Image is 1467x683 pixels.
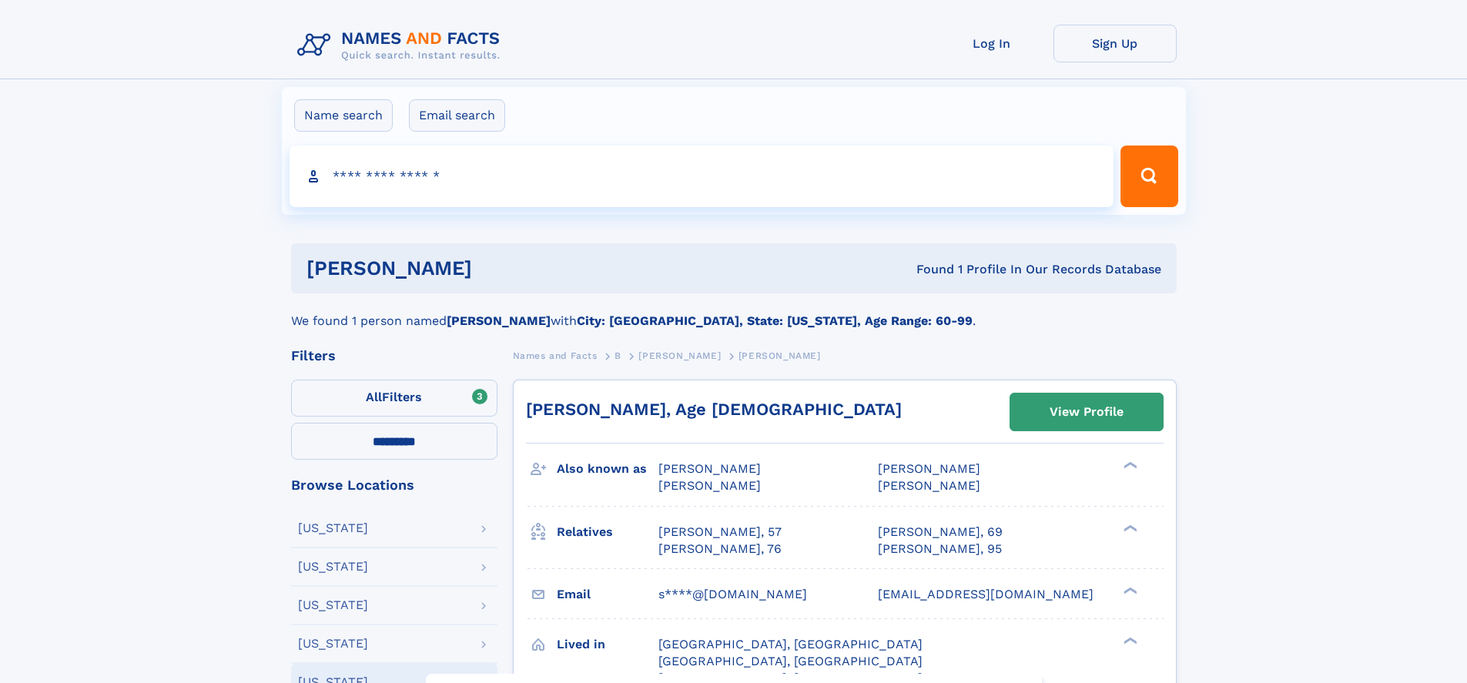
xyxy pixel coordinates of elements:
[294,99,393,132] label: Name search
[447,313,551,328] b: [PERSON_NAME]
[1120,635,1138,645] div: ❯
[1050,394,1124,430] div: View Profile
[557,519,658,545] h3: Relatives
[1053,25,1177,62] a: Sign Up
[878,478,980,493] span: [PERSON_NAME]
[577,313,973,328] b: City: [GEOGRAPHIC_DATA], State: [US_STATE], Age Range: 60-99
[878,524,1003,541] a: [PERSON_NAME], 69
[658,637,923,651] span: [GEOGRAPHIC_DATA], [GEOGRAPHIC_DATA]
[290,146,1114,207] input: search input
[409,99,505,132] label: Email search
[298,561,368,573] div: [US_STATE]
[557,581,658,608] h3: Email
[878,461,980,476] span: [PERSON_NAME]
[658,654,923,668] span: [GEOGRAPHIC_DATA], [GEOGRAPHIC_DATA]
[739,350,821,361] span: [PERSON_NAME]
[638,350,721,361] span: [PERSON_NAME]
[291,478,497,492] div: Browse Locations
[291,25,513,66] img: Logo Names and Facts
[306,259,695,278] h1: [PERSON_NAME]
[878,587,1094,601] span: [EMAIL_ADDRESS][DOMAIN_NAME]
[557,456,658,482] h3: Also known as
[366,390,382,404] span: All
[291,293,1177,330] div: We found 1 person named with .
[1010,393,1163,430] a: View Profile
[658,524,782,541] a: [PERSON_NAME], 57
[615,350,621,361] span: B
[526,400,902,419] a: [PERSON_NAME], Age [DEMOGRAPHIC_DATA]
[298,599,368,611] div: [US_STATE]
[658,461,761,476] span: [PERSON_NAME]
[298,638,368,650] div: [US_STATE]
[1120,585,1138,595] div: ❯
[878,541,1002,557] a: [PERSON_NAME], 95
[298,522,368,534] div: [US_STATE]
[615,346,621,365] a: B
[1120,460,1138,470] div: ❯
[638,346,721,365] a: [PERSON_NAME]
[1120,523,1138,533] div: ❯
[694,261,1161,278] div: Found 1 Profile In Our Records Database
[557,631,658,658] h3: Lived in
[291,349,497,363] div: Filters
[1120,146,1177,207] button: Search Button
[513,346,598,365] a: Names and Facts
[291,380,497,417] label: Filters
[658,541,782,557] a: [PERSON_NAME], 76
[658,478,761,493] span: [PERSON_NAME]
[930,25,1053,62] a: Log In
